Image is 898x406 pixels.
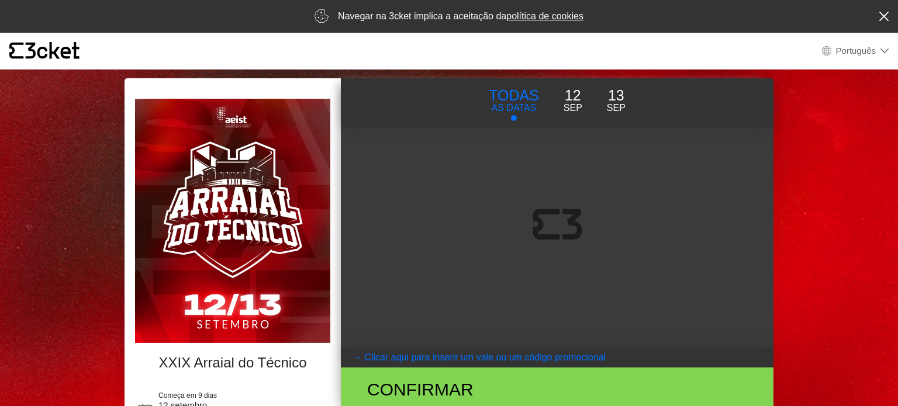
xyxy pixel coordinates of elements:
img: e49d6b16d0b2489fbe161f82f243c176.webp [135,99,330,343]
p: 12 [564,85,582,107]
p: Navegar na 3cket implica a aceitação da [338,9,583,23]
button: 12 Sep [551,84,595,116]
arrow: → [353,351,362,365]
button: → Clicar aqui para inserir um vale ou um código promocional [341,348,773,367]
a: política de cookies [506,11,583,21]
p: Sep [564,101,582,115]
p: 13 [607,85,626,107]
p: Sep [607,101,626,115]
h4: XXIX Arraial do Técnico [141,355,324,372]
p: AS DATAS [489,101,539,115]
coupontext: Clicar aqui para inserir um vale ou um código promocional [364,352,606,362]
button: TODAS AS DATAS [476,84,551,122]
button: 13 Sep [595,84,638,116]
p: TODAS [489,85,539,107]
span: Começa em 9 dias [158,391,217,400]
div: Confirmar [358,376,623,402]
g: {' '} [9,43,23,59]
